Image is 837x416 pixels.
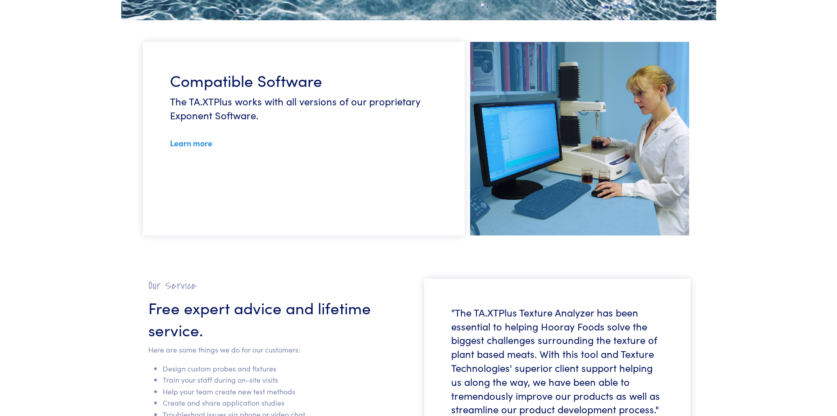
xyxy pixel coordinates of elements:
[163,386,415,398] li: Help your team create new test methods
[163,363,415,375] li: Design custom probes and fixtures
[170,137,212,149] a: Learn more
[163,374,415,386] li: Train your staff during on-site visits
[170,69,438,91] h3: Compatible Software
[163,397,415,409] li: Create and share application studies
[148,296,415,340] h3: Free expert advice and lifetime service.
[148,279,415,293] h2: Our Service
[170,95,438,122] h6: The TA.XTPlus works with all versions of our proprietary Exponent Software.
[470,42,689,235] img: ta-xt-plus-instrument-in-use.jpg
[148,344,415,356] p: Here are some things we do for our customers:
